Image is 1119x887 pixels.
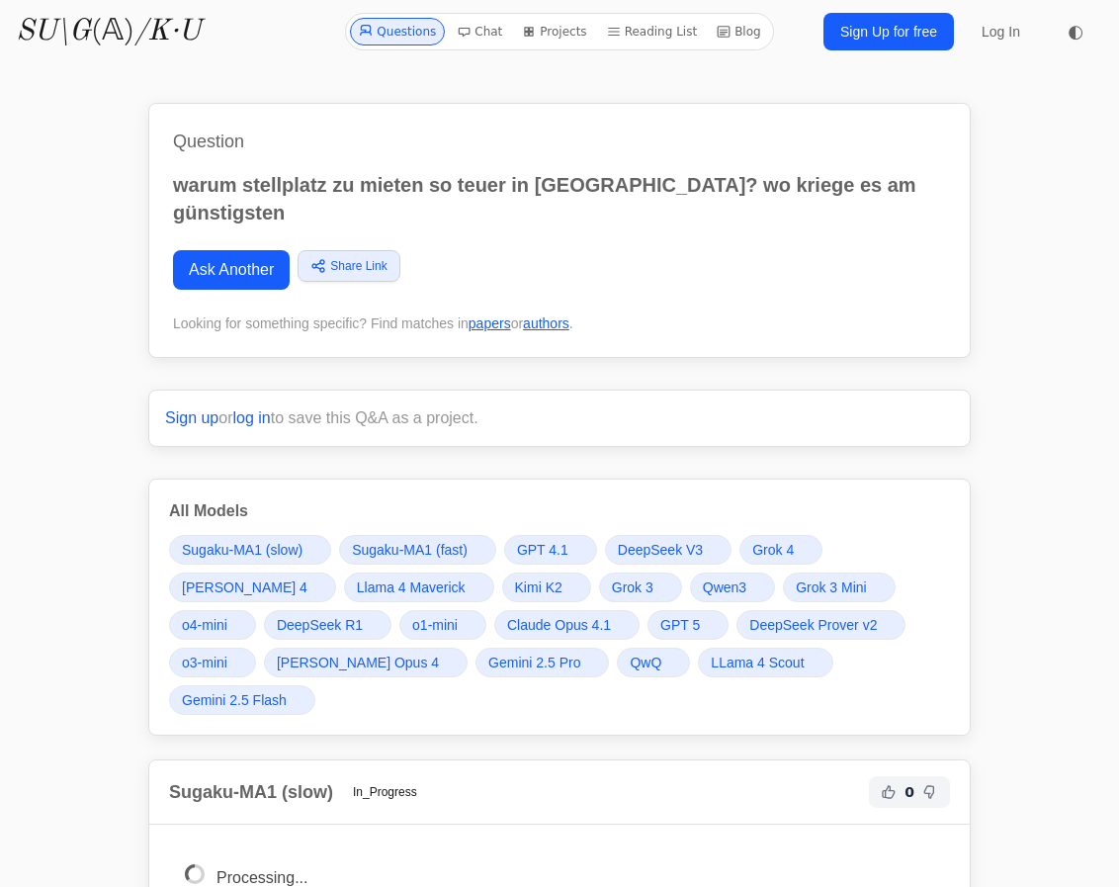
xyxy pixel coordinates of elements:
h2: Sugaku-MA1 (slow) [169,778,333,806]
span: Gemini 2.5 Pro [488,653,580,672]
a: Kimi K2 [502,573,591,602]
span: Kimi K2 [515,577,562,597]
span: Sugaku-MA1 (slow) [182,540,302,560]
span: o3-mini [182,653,227,672]
a: DeepSeek Prover v2 [736,610,905,640]
span: Grok 3 Mini [796,577,867,597]
span: DeepSeek V3 [618,540,703,560]
span: DeepSeek R1 [277,615,363,635]
a: Gemini 2.5 Flash [169,685,315,715]
a: Grok 3 [599,573,682,602]
a: SU\G(𝔸)/K·U [16,14,201,49]
p: warum stellplatz zu mieten so teuer in [GEOGRAPHIC_DATA]? wo kriege es am günstigsten [173,171,946,226]
span: Sugaku-MA1 (fast) [352,540,468,560]
span: Qwen3 [703,577,746,597]
a: [PERSON_NAME] 4 [169,573,336,602]
a: Llama 4 Maverick [344,573,494,602]
a: GPT 4.1 [504,535,597,565]
span: Grok 4 [752,540,794,560]
span: o4-mini [182,615,227,635]
a: QwQ [617,648,690,677]
button: ◐ [1056,12,1095,51]
a: GPT 5 [647,610,729,640]
span: QwQ [630,653,661,672]
i: /K·U [134,17,201,46]
a: LLama 4 Scout [698,648,832,677]
a: DeepSeek V3 [605,535,732,565]
a: Questions [350,18,445,45]
a: Ask Another [173,250,290,290]
span: Gemini 2.5 Flash [182,690,287,710]
span: GPT 4.1 [517,540,568,560]
span: Claude Opus 4.1 [507,615,611,635]
a: DeepSeek R1 [264,610,391,640]
a: o4-mini [169,610,256,640]
a: Sugaku-MA1 (fast) [339,535,496,565]
a: Sign up [165,409,218,426]
span: DeepSeek Prover v2 [749,615,877,635]
a: papers [469,315,511,331]
a: Qwen3 [690,573,775,602]
a: Claude Opus 4.1 [494,610,640,640]
span: GPT 5 [660,615,700,635]
span: 0 [904,782,914,802]
span: [PERSON_NAME] Opus 4 [277,653,439,672]
a: log in [233,409,271,426]
a: Grok 4 [739,535,822,565]
span: ◐ [1068,23,1083,41]
p: or to save this Q&A as a project. [165,406,954,430]
a: Sign Up for free [823,13,954,50]
a: Log In [970,14,1032,49]
a: Sugaku-MA1 (slow) [169,535,331,565]
a: Grok 3 Mini [783,573,896,602]
span: LLama 4 Scout [711,653,804,672]
a: Blog [709,18,769,45]
button: Helpful [877,780,901,804]
a: Gemini 2.5 Pro [475,648,609,677]
a: Reading List [599,18,706,45]
a: [PERSON_NAME] Opus 4 [264,648,468,677]
span: [PERSON_NAME] 4 [182,577,307,597]
a: authors [523,315,569,331]
span: Grok 3 [612,577,653,597]
span: o1-mini [412,615,458,635]
h3: All Models [169,499,950,523]
button: Not Helpful [918,780,942,804]
div: Looking for something specific? Find matches in or . [173,313,946,333]
a: Chat [449,18,510,45]
span: Share Link [330,257,387,275]
a: o3-mini [169,648,256,677]
span: In_Progress [341,780,429,804]
span: Processing... [216,869,307,886]
a: Projects [514,18,594,45]
a: o1-mini [399,610,486,640]
span: Llama 4 Maverick [357,577,466,597]
i: SU\G [16,17,91,46]
h1: Question [173,128,946,155]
